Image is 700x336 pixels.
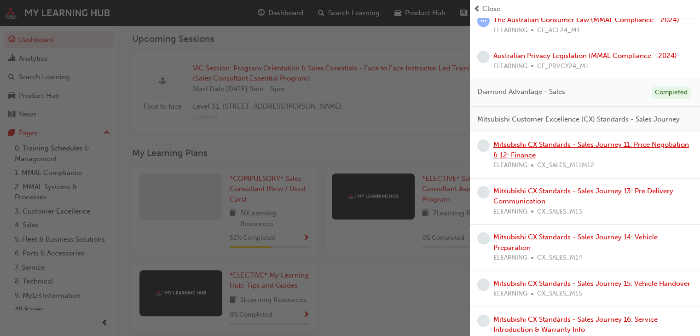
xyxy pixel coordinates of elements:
span: prev-icon [474,4,480,14]
a: Mitsubishi CX Standards - Sales Journey 14: Vehicle Preparation [493,233,658,252]
span: CX_SALES_M15 [537,289,582,299]
a: Australian Privacy Legislation (MMAL Compliance - 2024) [493,52,677,60]
span: CX_SALES_M11M12 [537,160,594,171]
a: Mitsubishi CX Standards - Sales Journey 13: Pre Delivery Communication [493,187,673,206]
span: learningRecordVerb_NONE-icon [477,314,490,327]
span: CF_PRVCY24_M1 [537,61,589,72]
span: ELEARNING [493,25,527,36]
span: ELEARNING [493,61,527,72]
span: CF_ACL24_M1 [537,25,580,36]
span: learningRecordVerb_NONE-icon [477,139,490,152]
span: Mitsubishi Customer Excellence (CX) Standards - Sales Journey [477,114,680,125]
span: CX_SALES_M13 [537,207,582,217]
span: ELEARNING [493,253,527,263]
span: Close [482,4,500,14]
a: Mitsubishi CX Standards - Sales Journey 15: Vehicle Handover [493,279,690,288]
button: prev-iconClose [474,4,696,14]
a: Mitsubishi CX Standards - Sales Journey 11: Price Negotiation & 12: Finance [493,140,689,159]
div: Completed [652,87,691,99]
span: CX_SALES_M14 [537,253,582,263]
span: ELEARNING [493,160,527,171]
span: ELEARNING [493,207,527,217]
span: ELEARNING [493,289,527,299]
span: learningRecordVerb_NONE-icon [477,51,490,63]
a: Mitsubishi CX Standards - Sales Journey 16: Service Introduction & Warranty Info [493,315,658,334]
span: learningRecordVerb_NONE-icon [477,278,490,291]
a: The Australian Consumer Law (MMAL Compliance - 2024) [493,16,679,24]
span: learningRecordVerb_ATTEMPT-icon [477,15,490,27]
span: learningRecordVerb_NONE-icon [477,232,490,244]
span: learningRecordVerb_NONE-icon [477,186,490,198]
span: Diamond Advantage - Sales [477,87,565,97]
